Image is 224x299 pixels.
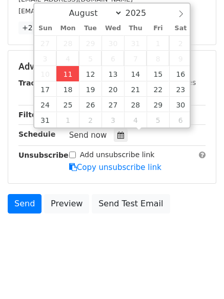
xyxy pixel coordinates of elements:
span: August 8, 2025 [147,51,169,66]
span: August 9, 2025 [169,51,192,66]
span: August 31, 2025 [34,112,57,127]
span: July 29, 2025 [79,35,101,51]
span: August 16, 2025 [169,66,192,81]
strong: Filters [18,111,45,119]
span: August 19, 2025 [79,81,101,97]
span: August 6, 2025 [101,51,124,66]
span: August 10, 2025 [34,66,57,81]
span: August 14, 2025 [124,66,147,81]
span: August 11, 2025 [56,66,79,81]
span: Thu [124,25,147,32]
span: August 20, 2025 [101,81,124,97]
span: August 18, 2025 [56,81,79,97]
a: Preview [44,194,89,213]
label: Add unsubscribe link [80,149,155,160]
span: August 23, 2025 [169,81,192,97]
span: August 21, 2025 [124,81,147,97]
span: August 26, 2025 [79,97,101,112]
span: Send now [69,131,107,140]
span: July 28, 2025 [56,35,79,51]
span: August 30, 2025 [169,97,192,112]
span: Tue [79,25,101,32]
span: August 1, 2025 [147,35,169,51]
span: August 2, 2025 [169,35,192,51]
span: August 13, 2025 [101,66,124,81]
span: Sat [169,25,192,32]
input: Year [123,8,159,18]
small: [EMAIL_ADDRESS][DOMAIN_NAME] [18,7,133,15]
span: September 5, 2025 [147,112,169,127]
span: Mon [56,25,79,32]
span: September 3, 2025 [101,112,124,127]
span: July 27, 2025 [34,35,57,51]
a: +27 more [18,22,62,34]
h5: Advanced [18,61,206,72]
a: Send Test Email [92,194,170,213]
span: August 24, 2025 [34,97,57,112]
strong: Unsubscribe [18,151,69,159]
span: August 28, 2025 [124,97,147,112]
span: Wed [101,25,124,32]
span: Sun [34,25,57,32]
span: July 30, 2025 [101,35,124,51]
span: August 5, 2025 [79,51,101,66]
span: Fri [147,25,169,32]
span: September 1, 2025 [56,112,79,127]
span: July 31, 2025 [124,35,147,51]
span: August 27, 2025 [101,97,124,112]
span: August 22, 2025 [147,81,169,97]
a: Copy unsubscribe link [69,163,161,172]
span: September 2, 2025 [79,112,101,127]
span: August 12, 2025 [79,66,101,81]
span: August 4, 2025 [56,51,79,66]
span: September 6, 2025 [169,112,192,127]
span: September 4, 2025 [124,112,147,127]
span: August 25, 2025 [56,97,79,112]
a: Send [8,194,42,213]
span: August 29, 2025 [147,97,169,112]
span: August 17, 2025 [34,81,57,97]
span: August 3, 2025 [34,51,57,66]
span: August 7, 2025 [124,51,147,66]
span: August 15, 2025 [147,66,169,81]
strong: Tracking [18,79,53,87]
strong: Schedule [18,130,55,138]
iframe: Chat Widget [173,250,224,299]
